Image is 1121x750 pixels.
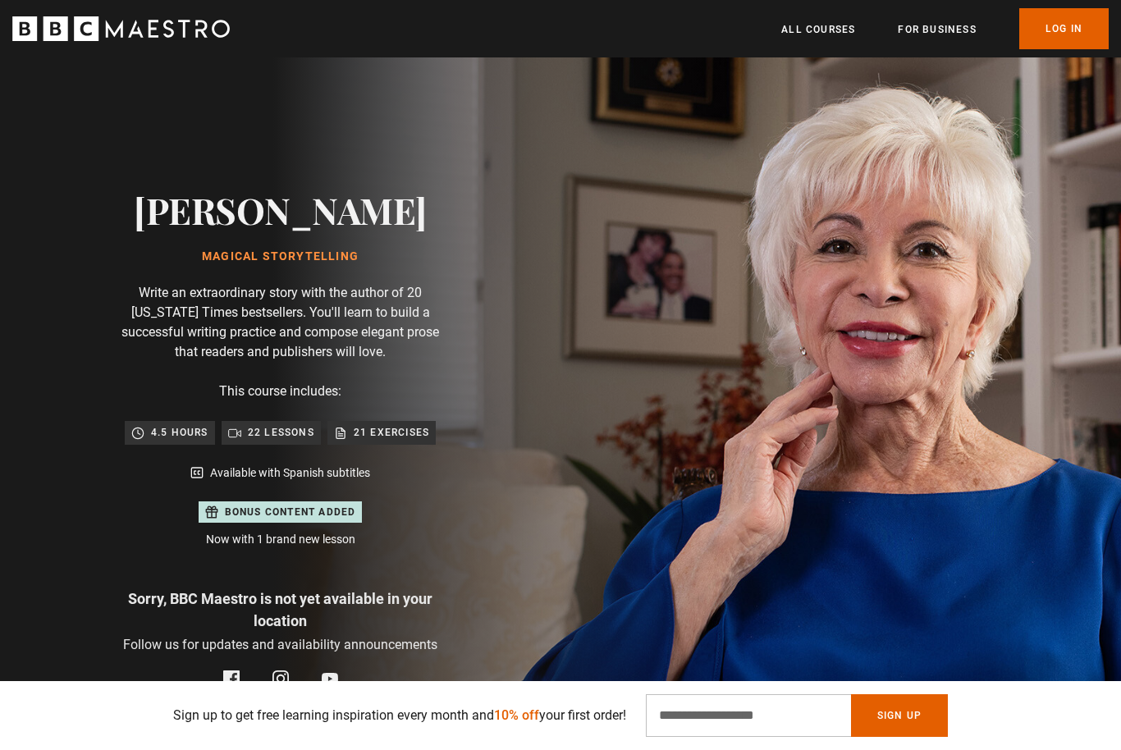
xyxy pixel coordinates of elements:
[134,250,427,263] h1: Magical Storytelling
[134,189,427,231] h2: [PERSON_NAME]
[199,531,363,548] p: Now with 1 brand new lesson
[123,635,437,655] p: Follow us for updates and availability announcements
[494,707,539,723] span: 10% off
[851,694,948,737] button: Sign Up
[151,424,208,441] p: 4.5 hours
[210,464,370,482] p: Available with Spanish subtitles
[219,382,341,401] p: This course includes:
[354,424,429,441] p: 21 exercises
[117,588,445,632] p: Sorry, BBC Maestro is not yet available in your location
[12,16,230,41] svg: BBC Maestro
[117,283,445,362] p: Write an extraordinary story with the author of 20 [US_STATE] Times bestsellers. You'll learn to ...
[898,21,976,38] a: For business
[1019,8,1109,49] a: Log In
[173,706,626,725] p: Sign up to get free learning inspiration every month and your first order!
[225,505,356,519] p: Bonus content added
[781,21,855,38] a: All Courses
[248,424,314,441] p: 22 lessons
[781,8,1109,49] nav: Primary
